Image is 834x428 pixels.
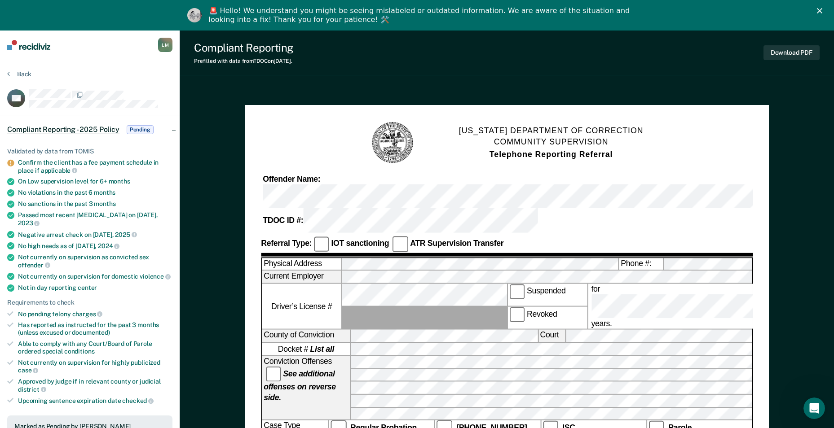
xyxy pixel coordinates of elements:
div: Not in day reporting [18,284,172,292]
button: LM [158,38,172,52]
div: No pending felony [18,310,172,318]
div: Prefilled with data from TDOC on [DATE] . [194,58,294,64]
span: offender [18,262,50,269]
strong: ATR Supervision Transfer [410,239,503,248]
span: 2024 [98,242,119,249]
div: Requirements to check [7,299,172,306]
div: Close [817,8,826,13]
strong: See additional offenses on reverse side. [264,369,336,402]
button: Back [7,70,31,78]
img: Recidiviz [7,40,50,50]
strong: Referral Type: [261,239,312,248]
div: No violations in the past 6 [18,189,172,197]
span: months [94,189,115,196]
div: Validated by data from TOMIS [7,148,172,155]
img: TN Seal [371,121,415,165]
label: Current Employer [262,271,341,283]
div: Not currently on supervision for highly publicized [18,359,172,374]
label: Physical Address [262,258,341,270]
div: Passed most recent [MEDICAL_DATA] on [DATE], [18,211,172,227]
button: Download PDF [763,45,820,60]
div: Approved by judge if in relevant county or judicial [18,378,172,393]
span: checked [122,397,154,404]
span: Docket # [278,344,334,354]
label: for years. [589,284,827,329]
h1: [US_STATE] DEPARTMENT OF CORRECTION COMMUNITY SUPERVISION [459,125,644,161]
label: Phone #: [619,258,663,270]
div: No high needs as of [DATE], [18,242,172,250]
span: violence [140,273,171,280]
img: Profile image for Kim [187,8,202,22]
strong: IOT sanctioning [331,239,389,248]
label: Driver’s License # [262,284,341,329]
span: Compliant Reporting - 2025 Policy [7,125,119,134]
div: Upcoming sentence expiration date [18,397,172,405]
div: No sanctions in the past 3 [18,200,172,208]
input: Revoked [509,307,525,323]
span: charges [72,310,103,318]
span: months [94,200,115,207]
div: On Low supervision level for 6+ [18,178,172,185]
div: Compliant Reporting [194,41,294,54]
input: Suspended [509,284,525,300]
div: Able to comply with any Court/Board of Parole ordered special [18,340,172,355]
strong: Telephone Reporting Referral [490,150,613,159]
span: documented) [72,329,110,336]
span: 2025 [115,231,137,238]
strong: Offender Name: [263,175,320,183]
div: Negative arrest check on [DATE], [18,231,172,239]
iframe: Intercom live chat [803,397,825,419]
span: district [18,386,46,393]
div: Has reported as instructed for the past 3 months (unless excused or [18,321,172,336]
span: months [109,178,130,185]
label: Suspended [507,284,587,306]
label: Revoked [507,307,587,329]
label: County of Conviction [262,330,350,342]
label: Court [538,330,565,342]
span: center [78,284,97,291]
strong: TDOC ID #: [263,216,303,225]
span: case [18,367,38,374]
strong: List all [310,345,334,354]
div: Conviction Offenses [262,356,350,419]
div: Not currently on supervision for domestic [18,272,172,280]
div: Not currently on supervision as convicted sex [18,253,172,269]
span: 2023 [18,219,40,227]
span: Pending [127,125,154,134]
input: ATR Supervision Transfer [393,236,408,252]
div: L M [158,38,172,52]
div: 🚨 Hello! We understand you might be seeing mislabeled or outdated information. We are aware of th... [209,6,633,24]
input: IOT sanctioning [313,236,329,252]
input: See additional offenses on reverse side. [265,367,281,382]
input: for years. [591,294,825,319]
span: conditions [64,348,95,355]
div: Confirm the client has a fee payment schedule in place if applicable [18,159,172,174]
